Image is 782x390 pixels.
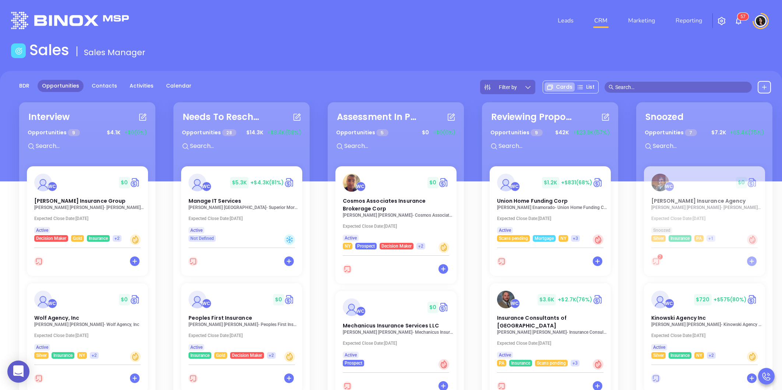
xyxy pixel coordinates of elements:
a: Reporting [673,13,705,28]
img: Quote [747,294,758,305]
span: $ 5.3K [230,177,249,188]
span: Insurance [53,351,73,359]
div: Walter Contreras [665,299,674,308]
span: $ 14.3K [244,127,265,138]
span: +$831 (68%) [561,179,593,186]
span: $ 0 [736,177,747,188]
span: $ 0 [427,302,438,313]
span: Cosmos Associates Insurance Brokerage Corp [343,197,426,212]
p: Opportunities [645,126,697,139]
span: Decision Maker [232,351,262,359]
span: Active [499,226,511,234]
div: Walter Contreras [356,306,366,316]
span: Not Defined [190,234,214,242]
span: $ 720 [694,294,711,305]
a: Leads [555,13,577,28]
span: Kinowski Agency Inc [651,314,706,322]
div: Cold [284,234,295,245]
a: Quote [438,302,449,313]
div: Snoozed [645,110,684,124]
span: Prospect [345,359,362,367]
p: Expected Close Date: [DATE] [497,341,607,346]
span: 2 [659,254,661,259]
span: Decision Maker [381,242,412,250]
div: Walter Contreras [356,182,366,191]
a: profileWalter Contreras$0Circle dollar[PERSON_NAME] Insurance Group[PERSON_NAME] [PERSON_NAME]- [... [27,166,148,242]
img: logo [11,12,129,29]
span: +$2.7K (76%) [558,296,592,303]
img: Quote [593,294,603,305]
span: Insurance [190,351,209,359]
span: Insurance [670,351,690,359]
p: Expected Close Date: [DATE] [497,216,607,221]
span: Silver [36,351,47,359]
p: Expected Close Date: [DATE] [189,216,299,221]
div: Warm [284,351,295,362]
a: profileWalter Contreras$0Circle dollarMechanicus Insurance Services LLC[PERSON_NAME] [PERSON_NAME... [335,291,457,366]
span: $ 3.6K [538,294,556,305]
span: $ 0 [273,294,284,305]
img: Quote [593,177,603,188]
p: Expected Close Date: [DATE] [343,224,453,229]
img: Peoples First Insurance [189,291,206,308]
span: $ 0 [427,177,438,188]
input: Search... [189,141,300,151]
a: profileWalter Contreras$0Circle dollarWolf Agency, Inc[PERSON_NAME] [PERSON_NAME]- Wolf Agency, I... [27,283,148,359]
img: iconSetting [717,17,726,25]
img: Union Home Funding Corp [497,174,515,191]
p: Opportunities [490,126,543,139]
img: Meagher Insurance Agency [651,174,669,191]
div: Assessment In Progress [337,110,418,124]
span: +$5.4K (75%) [730,129,764,136]
a: profileWalter Contreras$5.3K+$4.3K(81%)Circle dollarManage IT Services[PERSON_NAME] [GEOGRAPHIC_D... [181,166,302,242]
img: Kinowski Agency Inc [651,291,669,308]
span: +2 [269,351,274,359]
p: Expected Close Date: [DATE] [189,333,299,338]
span: Meagher Insurance Agency [651,197,746,205]
span: Active [345,234,357,242]
img: Mechanicus Insurance Services LLC [343,298,360,316]
sup: 2 [658,254,663,259]
a: profileWalter Contreras$1.2K+$831(68%)Circle dollarUnion Home Funding Corp[PERSON_NAME] Enamorado... [490,166,611,242]
span: Insurance [670,234,690,242]
p: Expected Close Date: [DATE] [34,333,145,338]
span: +2 [92,351,97,359]
img: Insurance Consultants of Pittsburgh [497,291,515,308]
span: $ 1.2K [542,177,559,188]
span: PA [696,234,702,242]
img: Quote [284,294,295,305]
a: Quote [438,177,449,188]
div: Warm [438,242,449,253]
span: 7 [743,14,746,19]
span: Silver [653,351,664,359]
h1: Sales [29,41,69,59]
span: 5 [376,129,388,136]
img: Quote [747,177,758,188]
p: Expected Close Date: [DATE] [34,216,145,221]
span: Sales Manager [84,47,145,58]
a: profileWalter Contreras$720+$575(80%)Circle dollarKinowski Agency Inc[PERSON_NAME] [PERSON_NAME]-... [644,283,765,359]
div: Walter Contreras [202,182,211,191]
img: user [755,15,767,27]
div: Cards [545,82,575,92]
div: Hot [593,234,603,245]
input: Search... [35,141,145,151]
input: Search... [344,141,454,151]
span: NY [560,234,566,242]
span: Scans pending [499,234,528,242]
p: Matt Straley - Insurance Consultants of Pittsburgh [497,330,607,335]
span: Peoples First Insurance [189,314,252,322]
span: NY [696,351,702,359]
img: Quote [284,177,295,188]
span: Silver [653,234,664,242]
span: 5 [740,14,743,19]
a: BDR [15,80,34,92]
span: +$575 (80%) [714,296,747,303]
span: $ 0 [119,177,130,188]
span: Insurance [511,359,530,367]
span: 9 [68,129,80,136]
span: Filter by [499,85,517,90]
span: PA [499,359,504,367]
